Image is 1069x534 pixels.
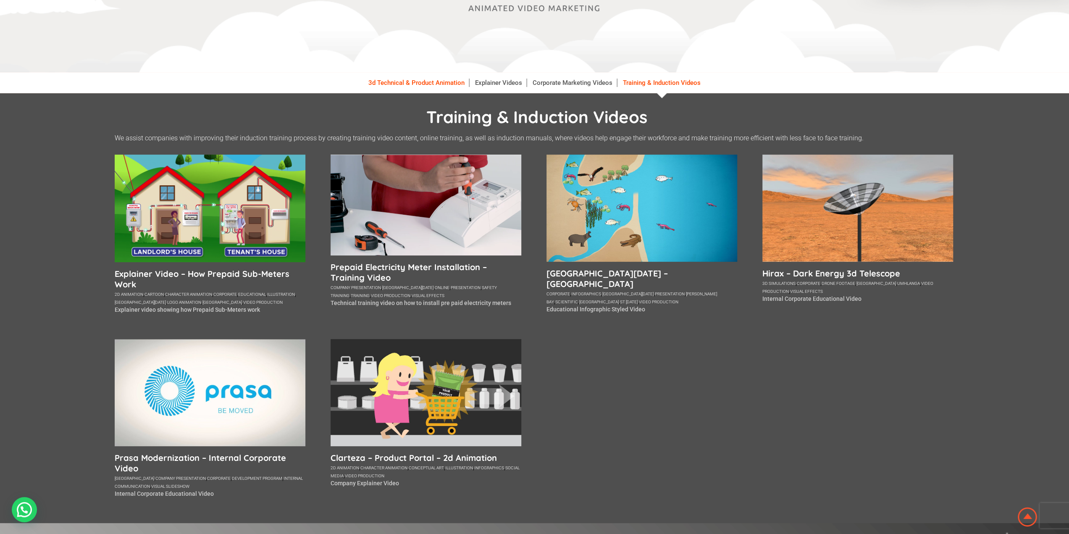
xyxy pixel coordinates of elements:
a: video production [243,300,283,305]
a: video production [345,473,384,478]
a: umhlanga [897,281,920,286]
a: cartoon [144,292,164,297]
a: [GEOGRAPHIC_DATA] [115,476,154,481]
a: logo animation [167,300,201,305]
h1: Training & Induction Videos [119,106,955,127]
a: online [435,285,449,290]
a: 3d simulations [762,281,796,286]
a: drone footage [822,281,855,286]
p: Educational Infographic Styled Video [546,306,737,313]
a: [GEOGRAPHIC_DATA] [579,300,619,304]
a: infographics [474,466,504,470]
a: social media [331,466,520,478]
div: , , , , , , , [331,283,521,299]
a: illustration [267,292,295,297]
a: development program [232,476,282,481]
div: , , , , , , , , , [115,289,305,305]
a: internal communication [115,476,303,489]
a: conceptual art [409,466,444,470]
a: video production [639,300,678,304]
a: video production [762,281,933,294]
div: , , , , , , , , [546,289,737,305]
p: We assist companies with improving their induction training process by creating training video co... [115,134,955,142]
img: Animation Studio South Africa [1016,506,1039,528]
a: Corporate Marketing Videos [528,79,617,87]
a: presentation [451,285,481,290]
a: [GEOGRAPHIC_DATA][DATE] [382,285,433,290]
a: video production [371,293,410,298]
a: Explainer Videos [471,79,527,87]
p: Technical training video on how to install pre paid electricity meters [331,300,521,306]
a: visual effects [412,293,444,298]
a: [GEOGRAPHIC_DATA][DATE] – [GEOGRAPHIC_DATA] [546,268,737,289]
div: , , , , , , [762,279,953,295]
a: [GEOGRAPHIC_DATA][DATE] [115,300,166,305]
a: Prasa Modernization – Internal Corporate Video [115,452,305,473]
a: company presentation [155,476,206,481]
a: educational [238,292,266,297]
a: infographics [571,292,601,296]
a: Hirax – Dark Energy 3d Telescope [762,268,953,279]
a: corporate [797,281,820,286]
a: [GEOGRAPHIC_DATA] [856,281,896,286]
a: [GEOGRAPHIC_DATA] [202,300,242,305]
a: corporate [546,292,570,296]
a: Clarteza – Product Portal – 2d Animation [331,452,521,463]
div: , , , , , [115,473,305,489]
a: character animation [360,466,407,470]
a: Prepaid Electricity Meter Installation – Training Video [331,262,521,283]
a: [GEOGRAPHIC_DATA][DATE] [602,292,654,296]
a: visual slideshow [151,484,189,489]
a: presentation [655,292,685,296]
p: Internal Corporate Educational Video [115,490,305,497]
a: corporate [213,292,237,297]
a: corporate [207,476,231,481]
div: , , , , , , [331,463,521,479]
a: [PERSON_NAME] bay [546,292,717,304]
a: visual effects [790,289,823,294]
a: 3d Technical & Product Animation [364,79,469,87]
p: Explainer video showing how Prepaid Sub-Meters work [115,306,305,313]
a: scientific [555,300,578,304]
p: Company Explainer Video [331,480,521,487]
a: Training & Induction Videos [619,79,705,87]
a: Explainer Video – How Prepaid Sub-Meters Work [115,268,305,289]
a: character animation [165,292,212,297]
p: Internal Corporate Educational Video [762,295,953,302]
a: company presentation [331,285,381,290]
a: training [351,293,370,298]
a: 2d animation [331,466,359,470]
a: 2d animation [115,292,143,297]
a: st [DATE] [620,300,638,304]
a: illustration [445,466,473,470]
